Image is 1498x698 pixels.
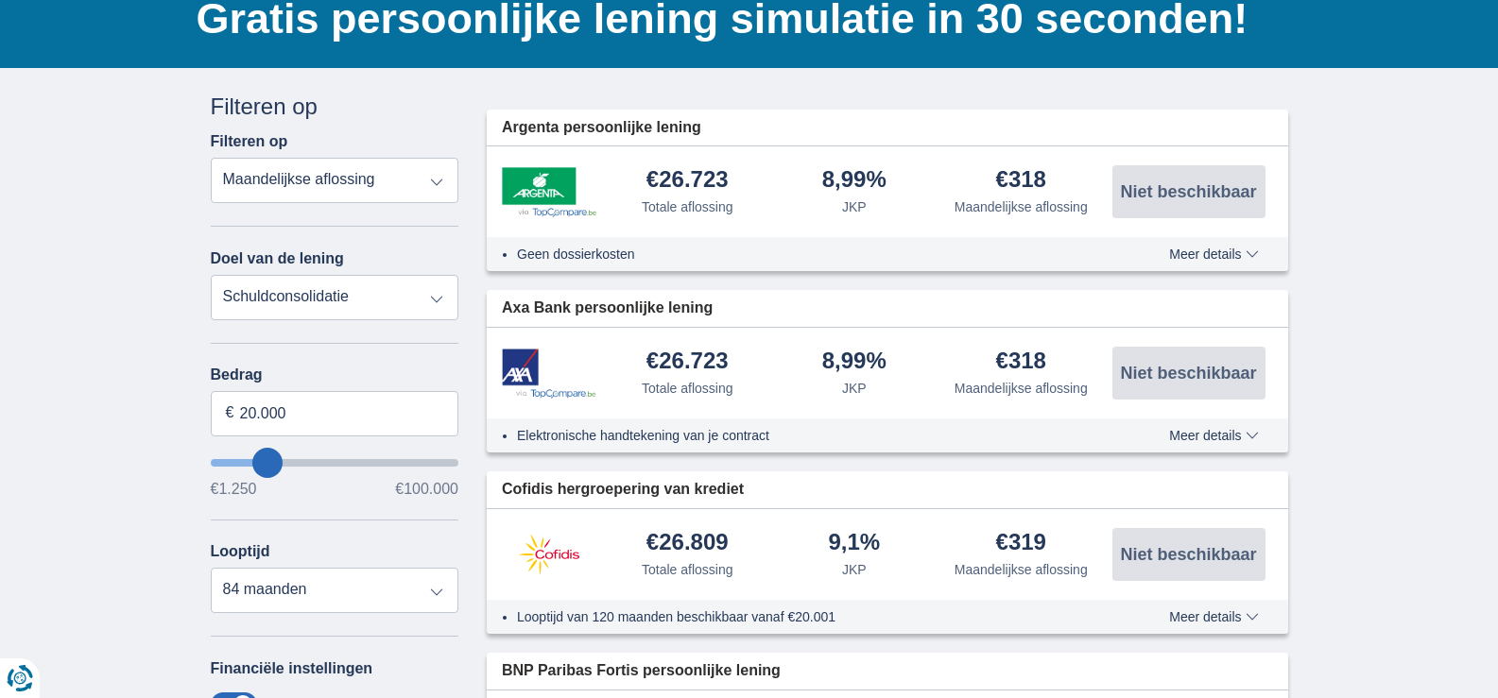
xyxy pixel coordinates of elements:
span: €100.000 [395,482,458,497]
div: Maandelijkse aflossing [955,197,1088,216]
div: Totale aflossing [642,379,733,398]
div: Maandelijkse aflossing [955,379,1088,398]
span: Niet beschikbaar [1120,183,1256,200]
div: JKP [842,379,867,398]
span: BNP Paribas Fortis persoonlijke lening [502,660,781,682]
li: Elektronische handtekening van je contract [517,426,1100,445]
li: Looptijd van 120 maanden beschikbaar vanaf €20.001 [517,607,1100,626]
div: 8,99% [822,349,887,375]
span: Meer details [1169,247,1258,261]
span: Niet beschikbaar [1120,546,1256,563]
input: wantToBorrow [211,459,459,467]
button: Meer details [1155,247,1272,262]
button: Niet beschikbaar [1112,347,1266,400]
label: Filteren op [211,133,288,150]
div: €318 [996,349,1046,375]
div: €319 [996,531,1046,556]
span: Axa Bank persoonlijke lening [502,298,713,319]
div: Totale aflossing [642,560,733,579]
label: Looptijd [211,543,270,560]
label: Bedrag [211,366,459,383]
button: Meer details [1155,609,1272,624]
span: €1.250 [211,482,257,497]
div: Totale aflossing [642,197,733,216]
span: € [226,402,234,424]
span: Argenta persoonlijke lening [502,117,701,139]
span: Meer details [1169,610,1258,623]
div: €318 [996,168,1046,194]
div: Filteren op [211,91,459,123]
img: product.pl.alt Cofidis [502,531,596,578]
div: 8,99% [822,168,887,194]
label: Doel van de lening [211,250,344,267]
img: product.pl.alt Argenta [502,167,596,216]
label: Financiële instellingen [211,660,373,677]
span: Niet beschikbaar [1120,365,1256,382]
div: €26.723 [646,168,729,194]
button: Niet beschikbaar [1112,165,1266,218]
div: €26.723 [646,349,729,375]
li: Geen dossierkosten [517,245,1100,264]
div: 9,1% [828,531,880,556]
div: €26.809 [646,531,729,556]
img: product.pl.alt Axa Bank [502,349,596,399]
button: Meer details [1155,428,1272,443]
span: Cofidis hergroepering van krediet [502,479,744,501]
div: JKP [842,197,867,216]
div: JKP [842,560,867,579]
div: Maandelijkse aflossing [955,560,1088,579]
button: Niet beschikbaar [1112,528,1266,581]
span: Meer details [1169,429,1258,442]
